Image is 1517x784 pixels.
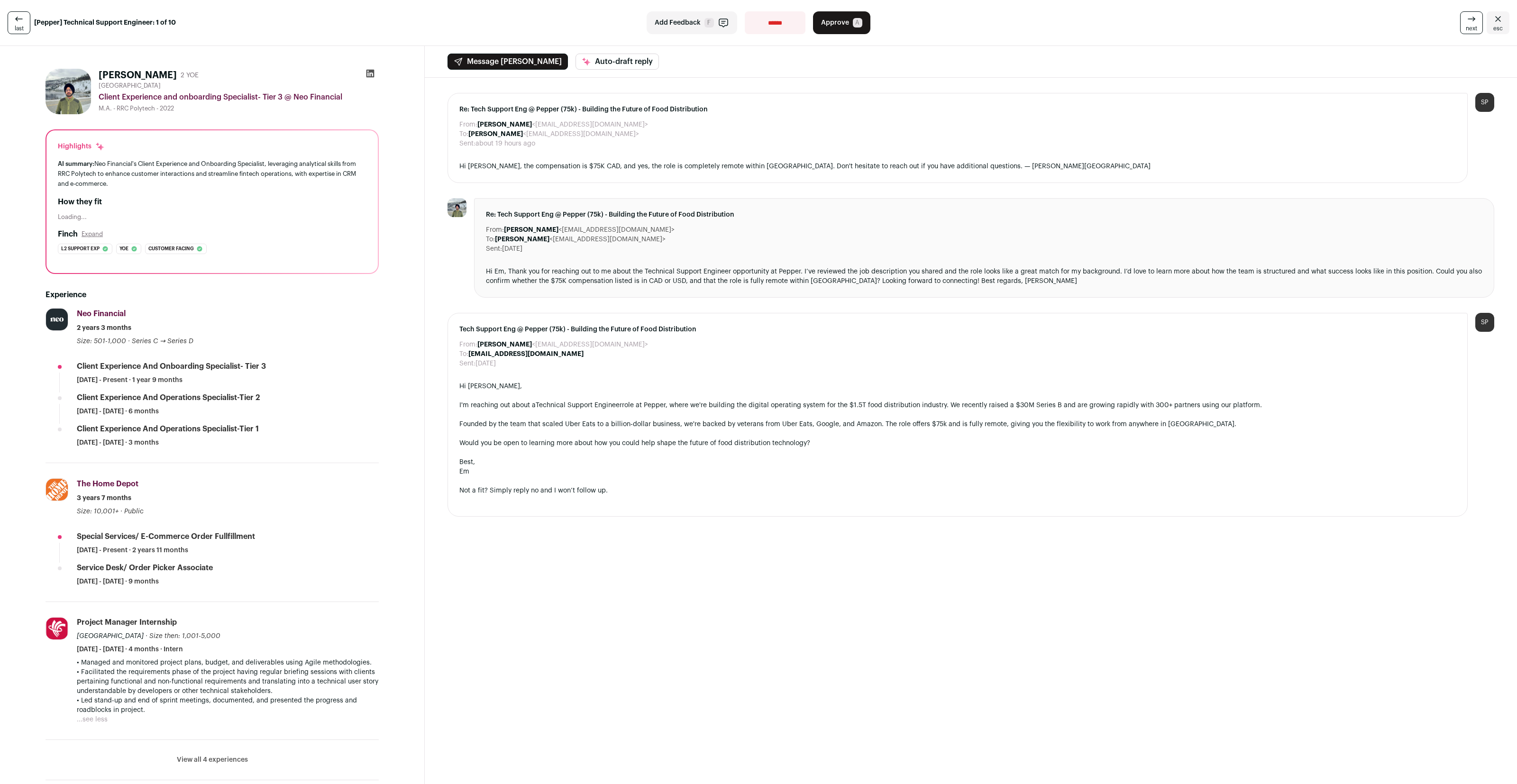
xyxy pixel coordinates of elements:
[77,323,131,333] span: 2 years 3 months
[58,161,94,167] span: AI summary:
[99,91,379,103] div: Client Experience and onboarding Specialist- Tier 3 @ Neo Financial
[477,120,648,129] dd: <[EMAIL_ADDRESS][DOMAIN_NAME]>
[58,159,366,189] div: Neo Financial's Client Experience and Onboarding Specialist, leveraging analytical skills from RR...
[120,507,122,516] span: ·
[177,755,248,765] button: View all 4 experiences
[475,359,496,368] dd: [DATE]
[58,213,366,221] div: Loading...
[459,349,468,359] dt: To:
[99,105,379,112] div: M.A. - RRC Polytech - 2022
[99,69,177,82] h1: [PERSON_NAME]
[34,18,176,27] strong: [Pepper] Technical Support Engineer: 1 of 10
[504,225,675,235] dd: <[EMAIL_ADDRESS][DOMAIN_NAME]>
[128,337,130,346] span: ·
[46,309,68,330] img: 8bef36c5a4c1469128d648e1e07e164c41c1535a0921b5e5936c4df8962c1b29.png
[77,310,126,318] span: Neo Financial
[124,508,144,515] span: Public
[119,244,128,254] span: Yoe
[77,715,108,724] button: ...see less
[448,54,568,70] button: Message [PERSON_NAME]
[504,227,558,233] b: [PERSON_NAME]
[477,121,532,128] b: [PERSON_NAME]
[58,228,78,240] h2: Finch
[468,351,584,357] b: [EMAIL_ADDRESS][DOMAIN_NAME]
[459,419,1456,429] div: Founded by the team that scaled Uber Eats to a billion-dollar business, we're backed by veterans ...
[486,235,495,244] dt: To:
[77,633,144,639] span: [GEOGRAPHIC_DATA]
[486,210,1482,219] span: Re: Tech Support Eng @ Pepper (75k) - Building the Future of Food Distribution
[459,457,1456,467] div: Best,
[486,267,1482,286] div: Hi Em, Thank you for reaching out to me about the Technical Support Engineer opportunity at Peppe...
[46,479,68,501] img: 020ddd83d2e3149856358607979ccefde114dbfda0f115c8694760ebbb70981f.jpg
[132,338,193,345] span: Series C → Series D
[468,131,523,137] b: [PERSON_NAME]
[448,198,466,217] img: c2907951a255880a97e44272dcada581300ffcaada50ca132231c97b71c8af6b.jpg
[821,18,849,27] span: Approve
[475,139,535,148] dd: about 19 hours ago
[77,667,379,696] p: • Facilitated the requirements phase of the project having regular briefing sessions with clients...
[77,508,119,515] span: Size: 10,001+
[459,120,477,129] dt: From:
[46,289,379,301] h2: Experience
[181,71,199,80] div: 2 YOE
[77,645,183,654] span: [DATE] - [DATE] · 4 months · Intern
[477,341,532,348] b: [PERSON_NAME]
[77,546,188,555] span: [DATE] - Present · 2 years 11 months
[459,162,1456,171] div: Hi [PERSON_NAME], the compensation is $75K CAD, and yes, the role is completely remote within [GE...
[1475,313,1494,332] div: SP
[536,402,622,409] a: Technical Support Engineer
[77,480,138,488] span: The Home Depot
[77,424,259,434] div: Client Experience and operations Specialist-Tier 1
[486,244,502,254] dt: Sent:
[77,361,266,372] div: Client Experience and onboarding Specialist- Tier 3
[655,18,701,27] span: Add Feedback
[495,235,666,244] dd: <[EMAIL_ADDRESS][DOMAIN_NAME]>
[61,244,100,254] span: L2 support exp
[77,392,260,403] div: Client Experience and operations Specialist-Tier 2
[576,54,659,70] button: Auto-draft reply
[1475,93,1494,112] div: SP
[459,129,468,139] dt: To:
[8,11,30,34] a: last
[459,467,1456,476] div: Em
[459,139,475,148] dt: Sent:
[813,11,870,34] button: Approve A
[77,563,213,573] div: Service desk/ Order picker Associate
[15,25,24,32] span: last
[58,142,105,151] div: Highlights
[459,359,475,368] dt: Sent:
[459,340,477,349] dt: From:
[468,129,639,139] dd: <[EMAIL_ADDRESS][DOMAIN_NAME]>
[77,577,159,586] span: [DATE] - [DATE] · 9 months
[46,69,91,114] img: c2907951a255880a97e44272dcada581300ffcaada50ca132231c97b71c8af6b.jpg
[77,658,379,667] p: • Managed and monitored project plans, budget, and deliverables using Agile methodologies.
[459,486,1456,495] div: Not a fit? Simply reply no and I won’t follow up.
[459,105,1456,114] span: Re: Tech Support Eng @ Pepper (75k) - Building the Future of Food Distribution
[459,438,1456,448] div: Would you be open to learning more about how you could help shape the future of food distribution...
[99,82,161,90] span: [GEOGRAPHIC_DATA]
[704,18,714,27] span: F
[459,382,1456,391] div: Hi [PERSON_NAME],
[77,531,255,542] div: Special services/ E-commerce Order Fullfillment
[146,633,220,639] span: · Size then: 1,001-5,000
[477,340,648,349] dd: <[EMAIL_ADDRESS][DOMAIN_NAME]>
[1460,11,1483,34] a: next
[459,325,1456,334] span: Tech Support Eng @ Pepper (75k) - Building the Future of Food Distribution
[148,244,194,254] span: Customer facing
[77,407,159,416] span: [DATE] - [DATE] · 6 months
[853,18,862,27] span: A
[58,196,366,208] h2: How they fit
[77,493,131,503] span: 3 years 7 months
[1487,11,1509,34] a: Close
[459,401,1456,410] div: I'm reaching out about a role at Pepper, where we're building the digital operating system for th...
[647,11,737,34] button: Add Feedback F
[502,244,522,254] dd: [DATE]
[77,375,183,385] span: [DATE] - Present · 1 year 9 months
[1466,25,1477,32] span: next
[486,225,504,235] dt: From:
[77,617,177,628] div: Project Manager Internship
[77,438,159,447] span: [DATE] - [DATE] · 3 months
[1493,25,1503,32] span: esc
[46,618,68,639] img: bde110ef8685fd158ef9b082e210603aa5d68ea18feb7056cba66a38495dc1fc.jpg
[77,696,379,715] p: • Led stand-up and end of sprint meetings, documented, and presented the progress and roadblocks ...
